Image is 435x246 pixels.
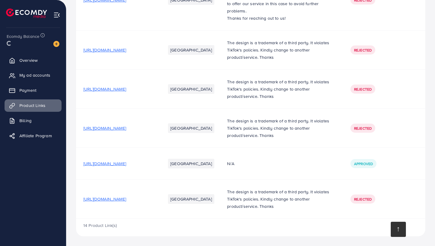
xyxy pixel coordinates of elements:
[168,123,214,133] li: [GEOGRAPHIC_DATA]
[83,47,126,53] span: [URL][DOMAIN_NAME]
[19,118,32,124] span: Billing
[19,57,38,63] span: Overview
[168,159,214,168] li: [GEOGRAPHIC_DATA]
[227,78,336,100] p: The design is a trademark of a third party. It violates TikTok's policies. Kindly change to anoth...
[83,222,117,228] span: 14 Product Link(s)
[354,48,372,53] span: Rejected
[5,99,62,111] a: Product Links
[5,115,62,127] a: Billing
[354,161,373,166] span: Approved
[19,72,50,78] span: My ad accounts
[6,8,47,18] img: logo
[227,39,336,61] p: The design is a trademark of a third party. It violates TikTok's policies. Kindly change to anoth...
[227,188,336,210] p: The design is a trademark of a third party. It violates TikTok's policies. Kindly change to anoth...
[168,45,214,55] li: [GEOGRAPHIC_DATA]
[354,87,372,92] span: Rejected
[168,194,214,204] li: [GEOGRAPHIC_DATA]
[5,84,62,96] a: Payment
[227,161,234,167] span: N/A
[19,102,45,108] span: Product Links
[19,133,52,139] span: Affiliate Program
[83,161,126,167] span: [URL][DOMAIN_NAME]
[409,219,430,241] iframe: Chat
[83,125,126,131] span: [URL][DOMAIN_NAME]
[83,86,126,92] span: [URL][DOMAIN_NAME]
[53,41,59,47] img: image
[5,69,62,81] a: My ad accounts
[354,126,372,131] span: Rejected
[19,87,36,93] span: Payment
[53,12,60,18] img: menu
[7,33,39,39] span: Ecomdy Balance
[354,197,372,202] span: Rejected
[5,130,62,142] a: Affiliate Program
[227,117,336,139] p: The design is a trademark of a third party. It violates TikTok's policies. Kindly change to anoth...
[5,54,62,66] a: Overview
[227,15,336,22] p: Thanks for reaching out to us!
[83,196,126,202] span: [URL][DOMAIN_NAME]
[168,84,214,94] li: [GEOGRAPHIC_DATA]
